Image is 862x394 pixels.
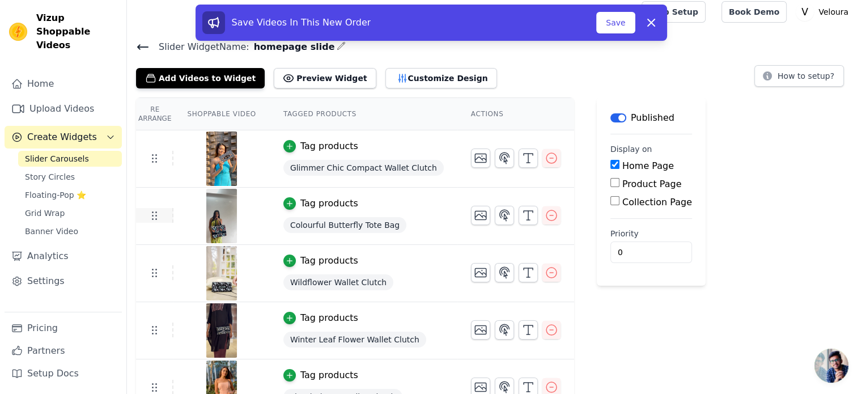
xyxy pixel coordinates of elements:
button: Save [596,12,635,33]
span: Colourful Butterfly Tote Bag [283,217,406,233]
th: Tagged Products [270,98,457,130]
a: Home [5,73,122,95]
button: Tag products [283,254,358,268]
a: Open chat [814,349,848,383]
button: V Veloura [796,2,853,22]
img: tab_keywords_by_traffic_grey.svg [113,66,122,75]
div: Tag products [300,254,358,268]
span: Winter Leaf Flower Wallet Clutch [283,332,426,348]
button: How to setup? [754,65,844,87]
label: Collection Page [622,197,692,207]
th: Re Arrange [136,98,173,130]
button: Preview Widget [274,68,376,88]
span: Slider Widget Name: [150,40,249,54]
a: Story Circles [18,169,122,185]
button: Tag products [283,311,358,325]
button: Tag products [283,197,358,210]
button: Change Thumbnail [471,320,490,340]
div: Tag products [300,311,358,325]
a: Banner Video [18,223,122,239]
a: Pricing [5,317,122,340]
p: Published [631,111,674,125]
span: homepage slide [249,40,335,54]
p: Veloura [814,2,853,22]
img: website_grey.svg [18,29,27,39]
label: Priority [610,228,692,239]
th: Shoppable Video [173,98,269,130]
button: Change Thumbnail [471,149,490,168]
span: Wildflower Wallet Clutch [283,274,393,290]
a: Floating-Pop ⭐ [18,187,122,203]
div: Edit Name [337,39,346,54]
span: Story Circles [25,171,75,183]
span: Banner Video [25,226,78,237]
span: Create Widgets [27,130,97,144]
a: Partners [5,340,122,362]
img: tab_domain_overview_orange.svg [31,66,40,75]
a: Help Setup [642,1,706,23]
span: Floating-Pop ⭐ [25,189,86,201]
div: Tag products [300,139,358,153]
button: Tag products [283,139,358,153]
img: vizup-images-3b37.jpg [206,303,237,358]
div: Tag products [300,197,358,210]
label: Home Page [622,160,674,171]
span: Save Videos In This New Order [232,17,371,28]
div: Domain Overview [43,67,101,74]
a: Analytics [5,245,122,268]
span: Grid Wrap [25,207,65,219]
a: Setup Docs [5,362,122,385]
label: Product Page [622,179,682,189]
a: Slider Carousels [18,151,122,167]
span: Glimmer Chic Compact Wallet Clutch [283,160,444,176]
button: Customize Design [385,68,497,88]
a: Grid Wrap [18,205,122,221]
a: Upload Videos [5,98,122,120]
button: Tag products [283,368,358,382]
div: v 4.0.25 [32,18,56,27]
span: Slider Carousels [25,153,89,164]
button: Create Widgets [5,126,122,149]
a: Settings [5,270,122,293]
div: Tag products [300,368,358,382]
img: vizup-images-6df3.jpg [206,189,237,243]
img: logo_orange.svg [18,18,27,27]
a: Book Demo [721,1,787,23]
button: Change Thumbnail [471,263,490,282]
img: vizup-images-0038.jpg [206,132,237,186]
a: How to setup? [754,73,844,84]
legend: Display on [610,143,652,155]
div: Keywords by Traffic [125,67,191,74]
div: Domain: [DOMAIN_NAME] [29,29,125,39]
img: vizup-images-a69f.jpg [206,246,237,300]
button: Add Videos to Widget [136,68,265,88]
th: Actions [457,98,574,130]
button: Change Thumbnail [471,206,490,225]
